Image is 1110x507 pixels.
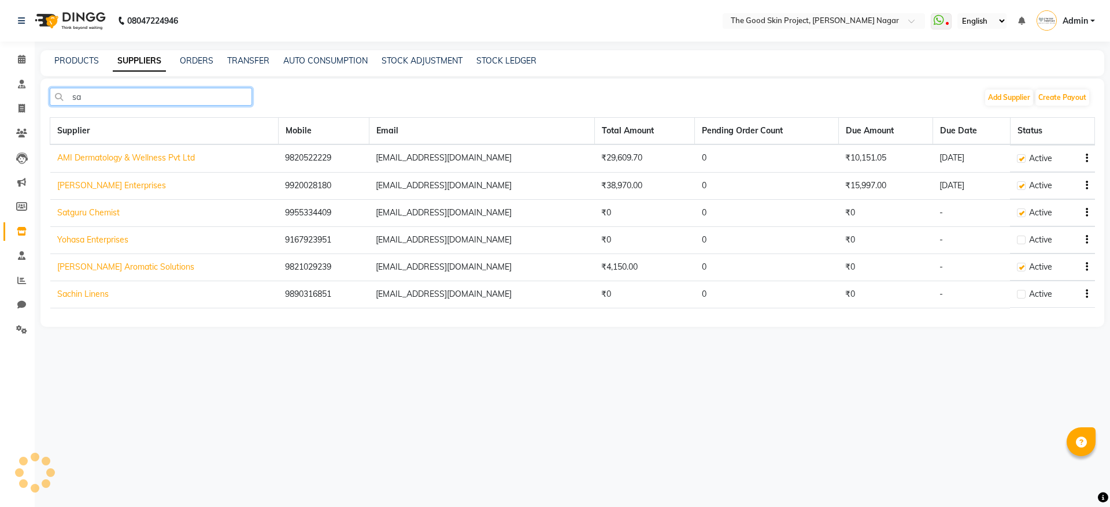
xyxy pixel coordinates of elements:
[594,226,694,254] td: ₹0
[594,118,694,145] th: Total Amount
[278,118,369,145] th: Mobile
[695,281,839,308] td: 0
[382,55,462,66] a: STOCK ADJUSTMENT
[1029,234,1052,246] span: Active
[369,199,594,226] td: [EMAIL_ADDRESS][DOMAIN_NAME]
[1029,180,1052,192] span: Active
[838,118,933,145] th: Due Amount
[278,254,369,281] td: 9821029239
[127,5,178,37] b: 08047224946
[594,281,694,308] td: ₹0
[695,144,839,172] td: 0
[933,172,1010,199] td: [DATE]
[278,144,369,172] td: 9820522229
[369,226,594,254] td: [EMAIL_ADDRESS][DOMAIN_NAME]
[838,172,933,199] td: ₹15,997.00
[933,199,1010,226] td: -
[227,55,269,66] a: TRANSFER
[57,289,109,299] a: Sachin Linens
[838,281,933,308] td: ₹0
[476,55,536,66] a: STOCK LEDGER
[933,254,1010,281] td: -
[369,254,594,281] td: [EMAIL_ADDRESS][DOMAIN_NAME]
[278,226,369,254] td: 9167923951
[933,281,1010,308] td: -
[50,118,279,145] th: Supplier
[838,144,933,172] td: ₹10,151.05
[1029,288,1052,300] span: Active
[180,55,213,66] a: ORDERS
[1010,118,1094,145] th: Status
[838,199,933,226] td: ₹0
[369,144,594,172] td: [EMAIL_ADDRESS][DOMAIN_NAME]
[57,234,128,245] a: Yohasa Enterprises
[1029,261,1052,273] span: Active
[594,144,694,172] td: ₹29,609.70
[838,226,933,254] td: ₹0
[695,254,839,281] td: 0
[57,180,166,191] a: [PERSON_NAME] Enterprises
[695,226,839,254] td: 0
[695,118,839,145] th: Pending Order Count
[1029,152,1052,165] span: Active
[57,152,195,163] a: AMI Dermatology & Wellness Pvt Ltd
[933,226,1010,254] td: -
[57,207,120,218] a: Satguru Chemist
[1037,10,1057,31] img: Admin
[283,55,368,66] a: AUTO CONSUMPTION
[1063,15,1088,27] span: Admin
[933,144,1010,172] td: [DATE]
[50,88,252,106] input: Search by Name/Mobile/Email
[57,262,194,272] a: [PERSON_NAME] Aromatic Solutions
[695,172,839,199] td: 0
[369,118,594,145] th: Email
[594,199,694,226] td: ₹0
[278,172,369,199] td: 9920028180
[594,254,694,281] td: ₹4,150.00
[933,118,1010,145] th: Due Date
[369,281,594,308] td: [EMAIL_ADDRESS][DOMAIN_NAME]
[113,51,166,72] a: SUPPLIERS
[29,5,109,37] img: logo
[278,199,369,226] td: 9955334409
[985,90,1033,106] button: Add Supplier
[594,172,694,199] td: ₹38,970.00
[1035,90,1089,106] button: Create Payout
[1029,207,1052,219] span: Active
[54,55,99,66] a: PRODUCTS
[695,199,839,226] td: 0
[838,254,933,281] td: ₹0
[369,172,594,199] td: [EMAIL_ADDRESS][DOMAIN_NAME]
[278,281,369,308] td: 9890316851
